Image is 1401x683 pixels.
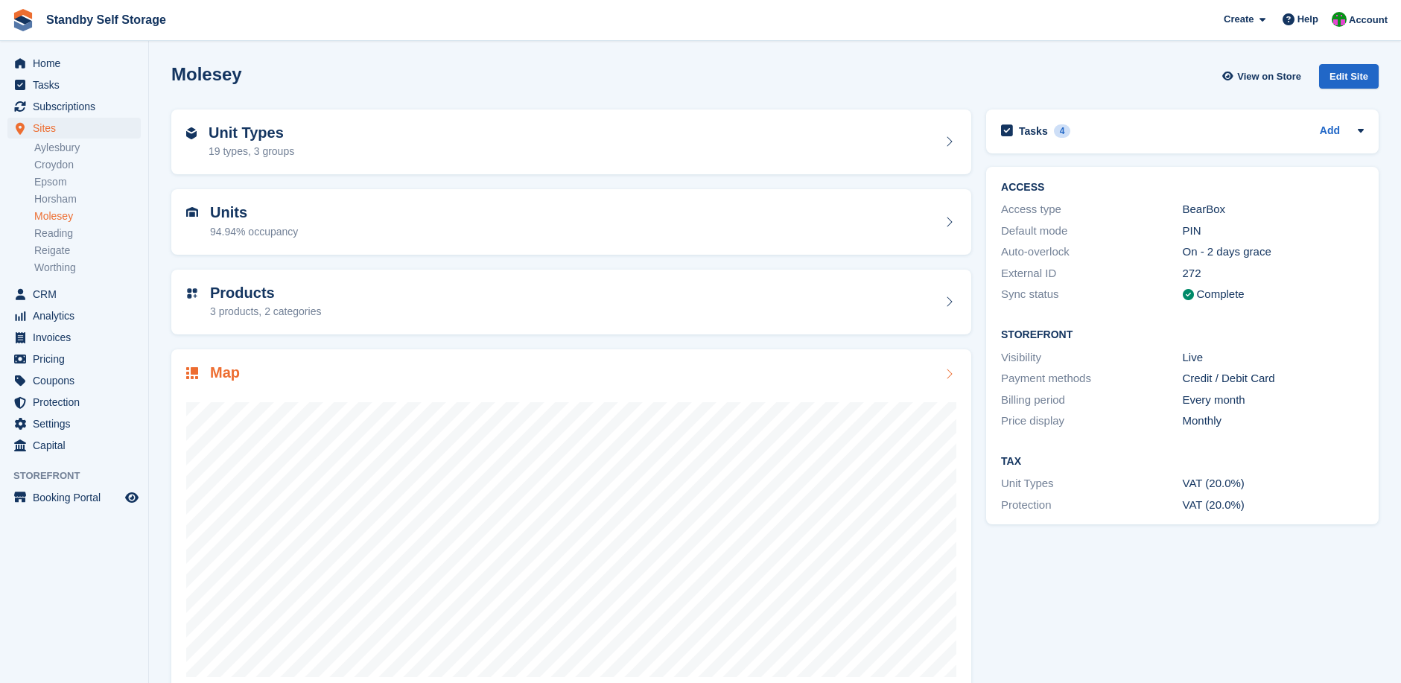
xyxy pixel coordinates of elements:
div: VAT (20.0%) [1183,475,1364,492]
span: Analytics [33,305,122,326]
h2: Unit Types [209,124,294,142]
h2: Molesey [171,64,242,84]
span: Subscriptions [33,96,122,117]
img: unit-type-icn-2b2737a686de81e16bb02015468b77c625bbabd49415b5ef34ead5e3b44a266d.svg [186,127,197,139]
div: Every month [1183,392,1364,409]
img: map-icn-33ee37083ee616e46c38cad1a60f524a97daa1e2b2c8c0bc3eb3415660979fc1.svg [186,367,198,379]
span: Account [1349,13,1388,28]
a: Standby Self Storage [40,7,172,32]
a: View on Store [1220,64,1307,89]
span: Settings [33,413,122,434]
div: Visibility [1001,349,1182,366]
a: menu [7,349,141,369]
span: Home [33,53,122,74]
a: Croydon [34,158,141,172]
a: Add [1320,123,1340,140]
div: Complete [1197,286,1245,303]
span: CRM [33,284,122,305]
a: Molesey [34,209,141,223]
div: Credit / Debit Card [1183,370,1364,387]
div: Payment methods [1001,370,1182,387]
div: Edit Site [1319,64,1379,89]
span: Create [1224,12,1254,27]
span: Pricing [33,349,122,369]
h2: Tax [1001,456,1364,468]
div: Default mode [1001,223,1182,240]
a: menu [7,305,141,326]
a: Edit Site [1319,64,1379,95]
h2: Map [210,364,240,381]
a: Worthing [34,261,141,275]
a: Units 94.94% occupancy [171,189,971,255]
h2: Tasks [1019,124,1048,138]
img: custom-product-icn-752c56ca05d30b4aa98f6f15887a0e09747e85b44ffffa43cff429088544963d.svg [186,288,198,299]
a: menu [7,392,141,413]
a: menu [7,53,141,74]
div: Auto-overlock [1001,244,1182,261]
h2: Storefront [1001,329,1364,341]
a: Reading [34,226,141,241]
a: Epsom [34,175,141,189]
div: Access type [1001,201,1182,218]
div: BearBox [1183,201,1364,218]
a: Aylesbury [34,141,141,155]
a: menu [7,370,141,391]
span: Invoices [33,327,122,348]
div: Protection [1001,497,1182,514]
span: Protection [33,392,122,413]
a: menu [7,96,141,117]
img: stora-icon-8386f47178a22dfd0bd8f6a31ec36ba5ce8667c1dd55bd0f319d3a0aa187defe.svg [12,9,34,31]
a: menu [7,327,141,348]
div: Sync status [1001,286,1182,303]
a: menu [7,118,141,139]
span: Sites [33,118,122,139]
div: On - 2 days grace [1183,244,1364,261]
div: 3 products, 2 categories [210,304,321,320]
span: Capital [33,435,122,456]
span: Help [1297,12,1318,27]
div: Price display [1001,413,1182,430]
a: menu [7,435,141,456]
span: View on Store [1237,69,1301,84]
a: menu [7,284,141,305]
a: menu [7,413,141,434]
div: Monthly [1183,413,1364,430]
div: 94.94% occupancy [210,224,298,240]
a: Reigate [34,244,141,258]
a: Unit Types 19 types, 3 groups [171,109,971,175]
span: Storefront [13,468,148,483]
div: Billing period [1001,392,1182,409]
a: Horsham [34,192,141,206]
h2: Units [210,204,298,221]
div: PIN [1183,223,1364,240]
img: Michelle Mustoe [1332,12,1347,27]
span: Booking Portal [33,487,122,508]
div: VAT (20.0%) [1183,497,1364,514]
div: 19 types, 3 groups [209,144,294,159]
h2: Products [210,285,321,302]
div: Live [1183,349,1364,366]
a: Products 3 products, 2 categories [171,270,971,335]
div: Unit Types [1001,475,1182,492]
div: 4 [1054,124,1071,138]
img: unit-icn-7be61d7bf1b0ce9d3e12c5938cc71ed9869f7b940bace4675aadf7bd6d80202e.svg [186,207,198,217]
a: menu [7,487,141,508]
h2: ACCESS [1001,182,1364,194]
span: Coupons [33,370,122,391]
div: 272 [1183,265,1364,282]
div: External ID [1001,265,1182,282]
a: menu [7,74,141,95]
a: Preview store [123,489,141,506]
span: Tasks [33,74,122,95]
